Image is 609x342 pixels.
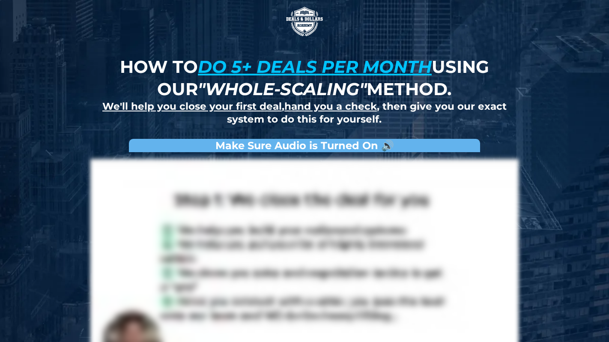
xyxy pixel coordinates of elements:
u: hand you a check [284,100,377,112]
em: "whole-scaling" [198,78,367,99]
strong: , , then give you our exact system to do this for yourself. [102,100,507,125]
strong: Make Sure Audio is Turned On 🔊 [215,139,394,152]
u: do 5+ deals per month [198,56,432,77]
u: We'll help you close your first deal [102,100,282,112]
strong: How to using our method. [120,56,489,99]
